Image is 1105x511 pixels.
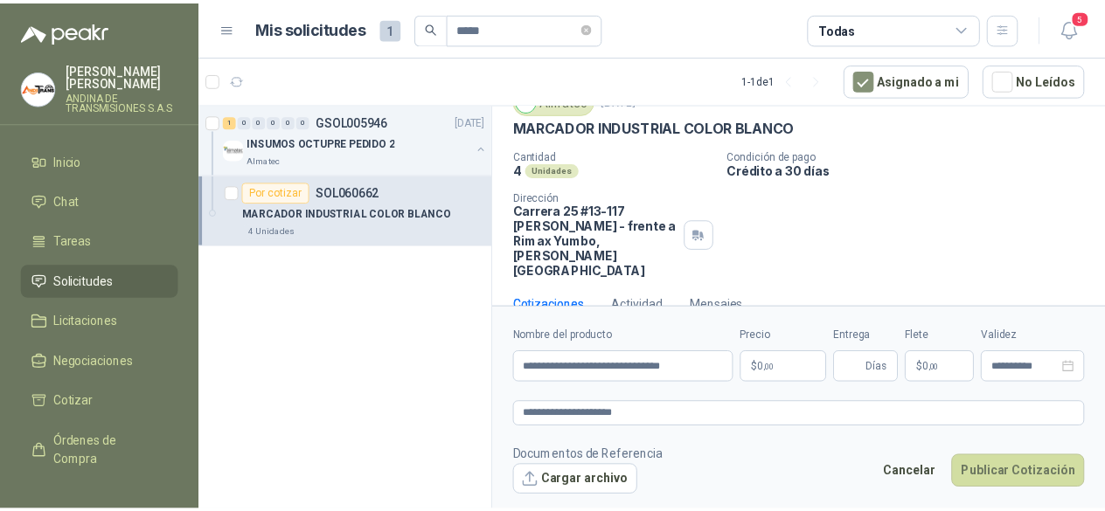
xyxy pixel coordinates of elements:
[285,115,298,128] div: 0
[21,184,180,218] a: Chat
[22,71,55,104] img: Company Logo
[928,362,934,372] span: $
[226,111,494,167] a: 1 0 0 0 0 0 GSOL005946[DATE] Company LogoINSUMOS OCTUPRE PEDIDO 2Almatec
[54,432,163,471] span: Órdenes de Compra
[21,224,180,258] a: Tareas
[255,115,268,128] div: 0
[54,231,93,251] span: Tareas
[54,392,94,411] span: Cotizar
[1084,8,1103,24] span: 5
[588,22,599,32] span: close-circle
[54,312,119,331] span: Licitaciones
[749,351,837,383] p: $0,00
[226,139,247,160] img: Company Logo
[259,15,371,40] h1: Mis solicitudes
[320,115,393,128] p: GSOL005946
[54,352,135,371] span: Negociaciones
[519,162,528,176] p: 4
[21,144,180,177] a: Inicio
[519,203,685,277] p: Carrera 25 #13-117 [PERSON_NAME] - frente a Rimax Yumbo , [PERSON_NAME][GEOGRAPHIC_DATA]
[240,115,254,128] div: 0
[430,21,442,33] span: search
[201,175,497,245] a: Por cotizarSOL060662MARCADOR INDUSTRIAL COLOR BLANCO4 Unidades
[385,17,406,38] span: 1
[519,328,742,344] label: Nombre del producto
[773,363,783,372] span: ,00
[916,351,986,383] p: $ 0,00
[226,115,239,128] div: 1
[270,115,283,128] div: 0
[749,328,837,344] label: Precio
[934,362,950,372] span: 0
[54,191,80,211] span: Chat
[532,162,586,176] div: Unidades
[54,151,82,170] span: Inicio
[21,385,180,418] a: Cotizar
[519,446,671,466] p: Documentos de Referencia
[844,328,909,344] label: Entrega
[963,456,1098,489] button: Publicar Cotización
[250,153,283,167] p: Almatec
[829,18,865,38] div: Todas
[519,466,645,497] button: Cargar archivo
[21,265,180,298] a: Solicitudes
[21,425,180,478] a: Órdenes de Compra
[916,328,986,344] label: Flete
[54,272,115,291] span: Solicitudes
[519,294,591,314] div: Cotizaciones
[66,91,180,112] p: ANDINA DE TRANSMISIONES S.A.S
[461,114,490,130] p: [DATE]
[619,294,671,314] div: Actividad
[519,190,685,203] p: Dirección
[885,456,956,489] button: Cancelar
[854,63,981,96] button: Asignado a mi
[21,345,180,378] a: Negociaciones
[877,352,899,382] span: Días
[245,224,305,238] div: 4 Unidades
[940,363,950,372] span: ,00
[250,135,400,151] p: INSUMOS OCTUPRE PEDIDO 2
[245,205,456,222] p: MARCADOR INDUSTRIAL COLOR BLANCO
[66,63,180,87] p: [PERSON_NAME] [PERSON_NAME]
[751,66,840,93] div: 1 - 1 de 1
[993,328,1098,344] label: Validez
[995,63,1098,96] button: No Leídos
[519,149,722,162] p: Cantidad
[300,115,313,128] div: 0
[21,21,110,42] img: Logo peakr
[519,117,803,135] p: MARCADOR INDUSTRIAL COLOR BLANCO
[320,186,384,198] p: SOL060662
[698,294,752,314] div: Mensajes
[767,362,783,372] span: 0
[21,305,180,338] a: Licitaciones
[1067,12,1098,44] button: 5
[245,182,313,203] div: Por cotizar
[588,19,599,36] span: close-circle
